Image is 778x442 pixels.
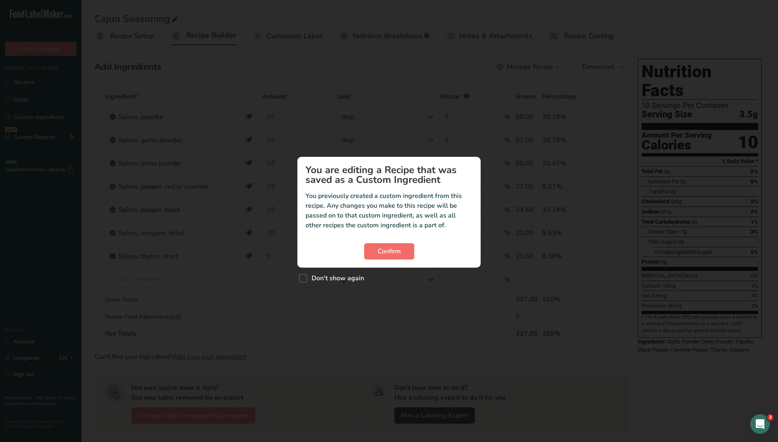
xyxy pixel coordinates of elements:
[767,414,774,421] span: 3
[307,274,364,282] span: Don't show again
[750,414,770,434] iframe: Intercom live chat
[378,246,401,256] span: Confirm
[305,165,473,185] h1: You are editing a Recipe that was saved as a Custom Ingredient
[364,243,414,259] button: Confirm
[305,191,473,230] p: You previously created a custom ingredient from this recipe. Any changes you make to this recipe ...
